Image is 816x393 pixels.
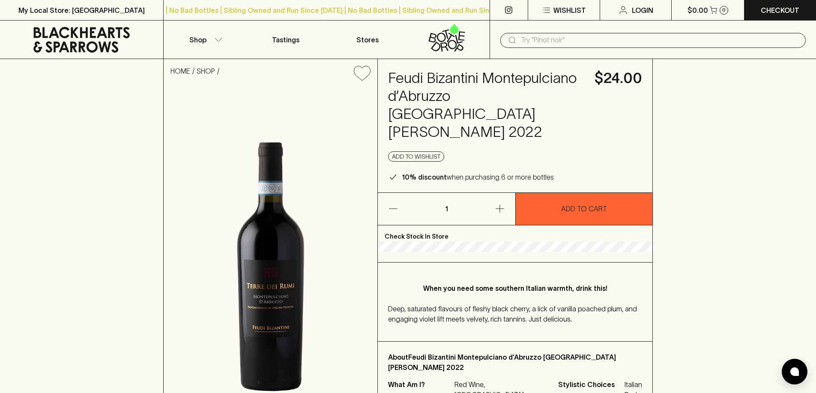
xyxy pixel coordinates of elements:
b: 10% discount [402,173,447,181]
p: Check Stock In Store [378,225,652,242]
button: ADD TO CART [516,193,653,225]
button: Shop [164,21,245,59]
img: bubble-icon [790,367,799,376]
p: ADD TO CART [561,204,607,214]
p: Tastings [272,35,299,45]
p: $0.00 [687,5,708,15]
p: 0 [722,8,726,12]
input: Try "Pinot noir" [521,33,799,47]
p: Shop [189,35,206,45]
h4: $24.00 [595,69,642,87]
p: Login [632,5,653,15]
p: My Local Store: [GEOGRAPHIC_DATA] [18,5,145,15]
p: Checkout [761,5,799,15]
button: Add to wishlist [388,151,444,162]
a: HOME [170,67,190,75]
p: Stores [356,35,379,45]
a: SHOP [197,67,215,75]
a: Tastings [245,21,326,59]
button: Add to wishlist [350,62,374,84]
p: Deep, saturated flavours of fleshy black cherry, a lick of vanilla poached plum, and engaging vio... [388,304,642,324]
p: About Feudi Bizantini Montepulciano d’Abruzzo [GEOGRAPHIC_DATA][PERSON_NAME] 2022 [388,352,642,372]
p: Wishlist [553,5,586,15]
p: 1 [436,193,457,225]
a: Stores [327,21,408,59]
p: when purchasing 6 or more bottles [402,172,554,182]
h4: Feudi Bizantini Montepulciano d’Abruzzo [GEOGRAPHIC_DATA][PERSON_NAME] 2022 [388,69,584,141]
p: When you need some southern Italian warmth, drink this! [405,283,625,293]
